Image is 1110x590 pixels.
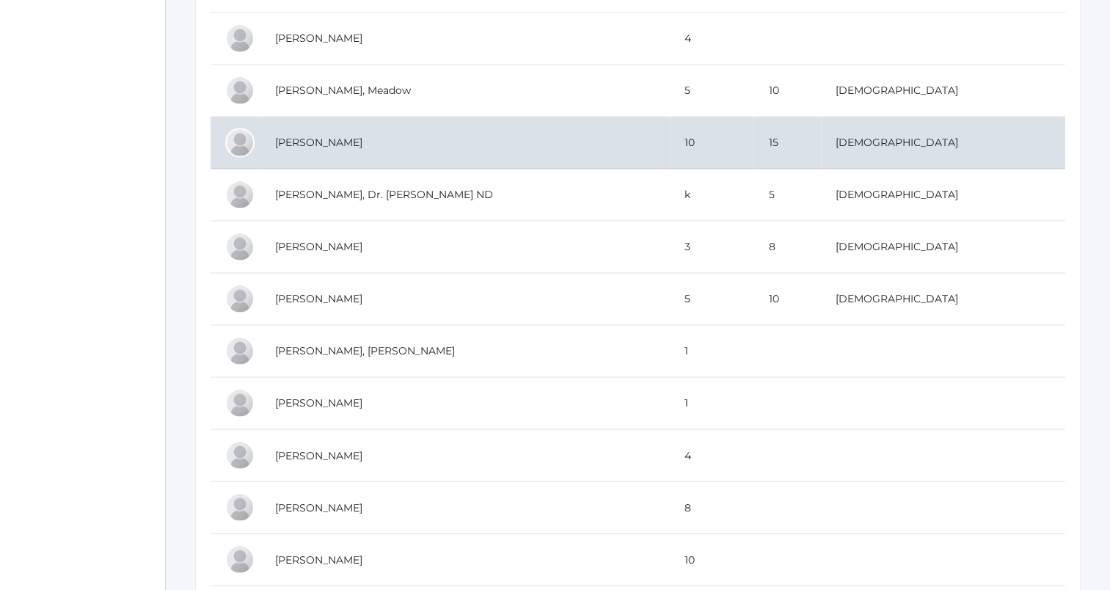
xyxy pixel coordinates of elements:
td: 10 [670,533,753,586]
td: [PERSON_NAME] [260,429,670,481]
div: Connor Moe [225,336,255,365]
td: [PERSON_NAME] [260,117,670,169]
td: 10 [753,65,821,117]
td: k [670,169,753,221]
td: [PERSON_NAME] [260,481,670,533]
td: 8 [753,221,821,273]
td: [PERSON_NAME] [260,377,670,429]
div: Jack McKenzie [225,284,255,313]
td: [DEMOGRAPHIC_DATA] [821,117,1065,169]
div: Marissa Myers [225,492,255,522]
div: Wylie Myers [225,545,255,574]
td: [DEMOGRAPHIC_DATA] [821,221,1065,273]
td: [PERSON_NAME], Dr. [PERSON_NAME] ND [260,169,670,221]
td: [DEMOGRAPHIC_DATA] [821,169,1065,221]
td: [DEMOGRAPHIC_DATA] [821,273,1065,325]
td: 5 [670,65,753,117]
td: 4 [670,12,753,65]
div: Dr. Michael Lehman ND Lehman [225,180,255,209]
td: 5 [670,273,753,325]
td: 1 [670,325,753,377]
td: [PERSON_NAME] [260,221,670,273]
td: [PERSON_NAME] [260,12,670,65]
div: Ryan Lawler [225,128,255,157]
td: [PERSON_NAME] [260,273,670,325]
td: 3 [670,221,753,273]
td: [DEMOGRAPHIC_DATA] [821,65,1065,117]
td: 8 [670,481,753,533]
td: 10 [670,117,753,169]
td: 10 [753,273,821,325]
td: [PERSON_NAME] [260,533,670,586]
td: [PERSON_NAME], [PERSON_NAME] [260,325,670,377]
td: 4 [670,429,753,481]
td: [PERSON_NAME], Meadow [260,65,670,117]
div: Jade Johnson [225,23,255,53]
td: 15 [753,117,821,169]
div: Nora McKenzie [225,232,255,261]
div: Meadow Lawler [225,76,255,105]
div: Roman Moran [225,388,255,418]
td: 5 [753,169,821,221]
div: Weston Moran [225,440,255,470]
td: 1 [670,377,753,429]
